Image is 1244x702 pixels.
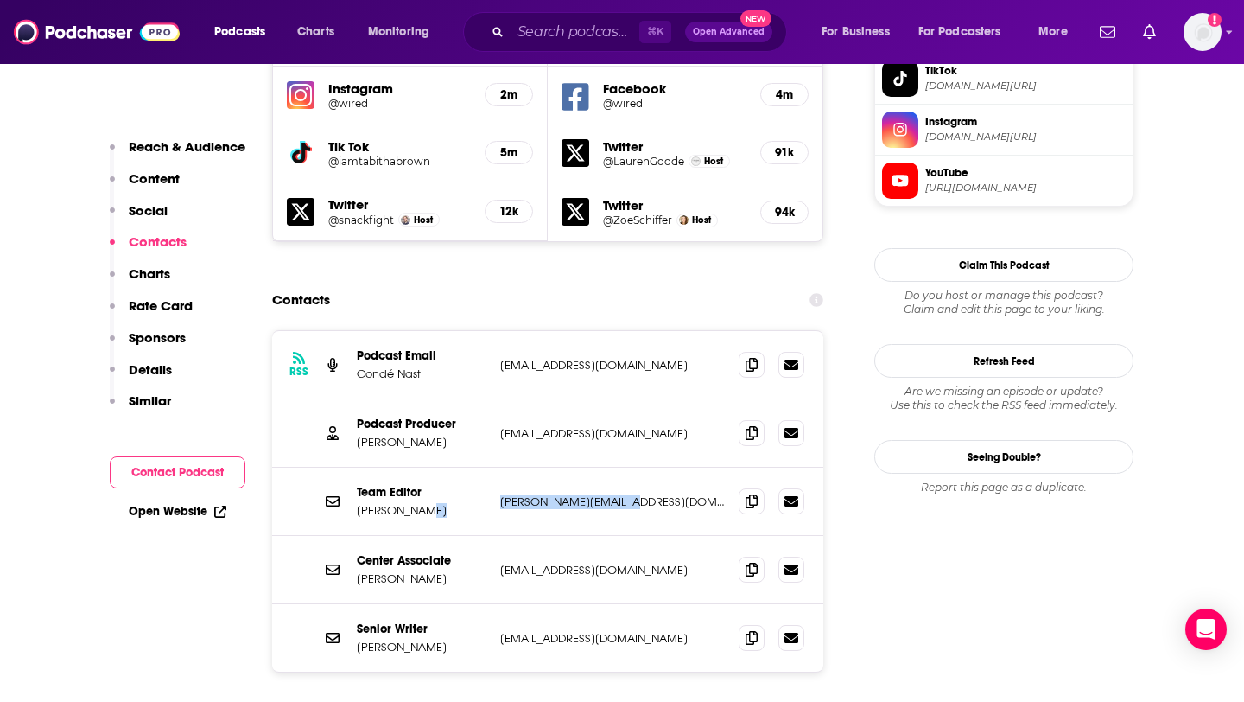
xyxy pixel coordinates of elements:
[414,214,433,226] span: Host
[1208,13,1222,27] svg: Add a profile image
[874,289,1133,303] span: Do you host or manage this podcast?
[110,392,171,424] button: Similar
[500,495,725,509] p: [PERSON_NAME][EMAIL_ADDRESS][DOMAIN_NAME]
[500,563,725,578] p: [EMAIL_ADDRESS][DOMAIN_NAME]
[693,28,765,36] span: Open Advanced
[110,265,170,297] button: Charts
[603,197,746,214] h5: Twitter
[882,112,1126,148] a: Instagram[DOMAIN_NAME][URL]
[874,289,1133,316] div: Claim and edit this page to your liking.
[1184,13,1222,51] span: Logged in as AutumnKatie
[874,248,1133,282] button: Claim This Podcast
[14,16,180,48] img: Podchaser - Follow, Share and Rate Podcasts
[1093,17,1122,47] a: Show notifications dropdown
[287,81,314,109] img: iconImage
[685,22,772,42] button: Open AdvancedNew
[925,182,1126,195] span: https://www.youtube.com/@WIRED
[272,284,330,316] h2: Contacts
[110,456,245,488] button: Contact Podcast
[603,155,684,168] a: @LaurenGoode
[357,622,486,636] p: Senior Writer
[874,481,1133,495] div: Report this page as a duplicate.
[110,329,186,361] button: Sponsors
[129,392,171,409] p: Similar
[129,361,172,378] p: Details
[214,20,265,44] span: Podcasts
[110,297,193,329] button: Rate Card
[691,156,701,166] img: Lauren Goode
[129,233,187,250] p: Contacts
[603,214,672,227] a: @ZoeSchiffer
[925,114,1126,130] span: Instagram
[740,10,771,27] span: New
[500,631,725,646] p: [EMAIL_ADDRESS][DOMAIN_NAME]
[500,426,725,441] p: [EMAIL_ADDRESS][DOMAIN_NAME]
[129,170,180,187] p: Content
[603,80,746,97] h5: Facebook
[775,205,794,220] h5: 94k
[511,18,639,46] input: Search podcasts, credits, & more...
[110,233,187,265] button: Contacts
[357,485,486,500] p: Team Editor
[357,553,486,568] p: Center Associate
[907,18,1026,46] button: open menu
[357,417,486,431] p: Podcast Producer
[925,80,1126,93] span: tiktok.com/@iamtabithabrown
[925,165,1126,181] span: YouTube
[918,20,1001,44] span: For Podcasters
[328,138,471,155] h5: Tik Tok
[129,265,170,282] p: Charts
[603,138,746,155] h5: Twitter
[357,571,486,586] p: [PERSON_NAME]
[356,18,452,46] button: open menu
[110,361,172,393] button: Details
[692,214,711,226] span: Host
[328,214,394,227] a: @snackfight
[297,20,334,44] span: Charts
[328,155,471,168] a: @iamtabithabrown
[328,80,471,97] h5: Instagram
[110,170,180,202] button: Content
[874,385,1133,412] div: Are we missing an episode or update? Use this to check the RSS feed immediately.
[129,202,168,219] p: Social
[129,329,186,346] p: Sponsors
[775,87,794,102] h5: 4m
[882,61,1126,97] a: TikTok[DOMAIN_NAME][URL]
[639,21,671,43] span: ⌘ K
[110,202,168,234] button: Social
[925,63,1126,79] span: TikTok
[110,138,245,170] button: Reach & Audience
[401,215,410,225] img: Michael Calore
[357,348,486,363] p: Podcast Email
[328,196,471,213] h5: Twitter
[129,504,226,519] a: Open Website
[1136,17,1163,47] a: Show notifications dropdown
[704,156,723,167] span: Host
[1038,20,1068,44] span: More
[499,145,518,160] h5: 5m
[286,18,345,46] a: Charts
[368,20,429,44] span: Monitoring
[328,97,471,110] a: @wired
[679,215,689,225] img: Zoë Schiffer
[603,97,746,110] h5: @wired
[202,18,288,46] button: open menu
[822,20,890,44] span: For Business
[357,640,486,654] p: [PERSON_NAME]
[357,435,486,450] p: [PERSON_NAME]
[357,367,486,381] p: Condé Nast
[129,297,193,314] p: Rate Card
[479,12,803,52] div: Search podcasts, credits, & more...
[129,138,245,155] p: Reach & Audience
[1184,13,1222,51] button: Show profile menu
[775,145,794,160] h5: 91k
[357,503,486,518] p: [PERSON_NAME]
[500,358,725,373] p: [EMAIL_ADDRESS][DOMAIN_NAME]
[1184,13,1222,51] img: User Profile
[1185,609,1227,650] div: Open Intercom Messenger
[882,163,1126,199] a: YouTube[URL][DOMAIN_NAME]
